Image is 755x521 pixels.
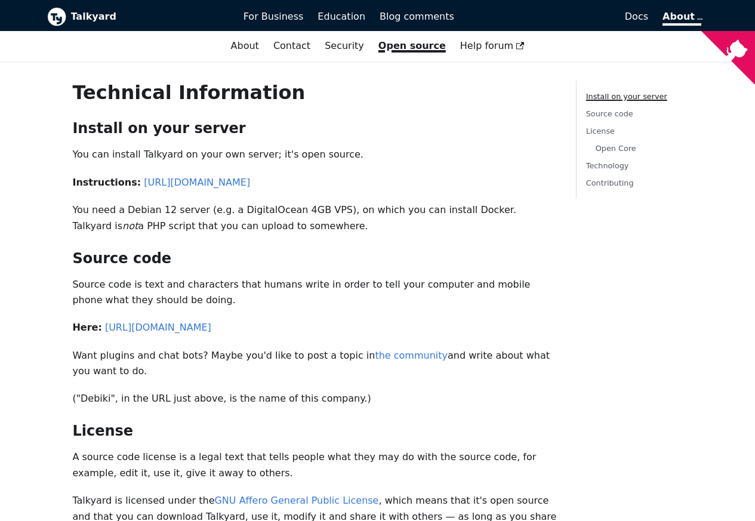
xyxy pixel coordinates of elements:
[371,36,453,56] a: Open source
[72,202,556,234] p: You need a Debian 12 server (e.g. a DigitalOcean 4GB VPS), on which you can install Docker. Talky...
[244,11,304,22] span: For Business
[144,177,250,188] a: [URL][DOMAIN_NAME]
[266,36,318,56] a: Contact
[236,7,311,27] a: For Business
[310,7,372,27] a: Education
[72,422,556,440] h2: License
[318,36,371,56] a: Security
[380,11,454,22] span: Blog comments
[461,7,655,27] a: Docs
[586,92,667,101] a: Install on your server
[586,109,633,118] a: Source code
[586,127,615,135] a: License
[72,81,556,104] h1: Technical Information
[47,7,227,26] a: Talkyard logoTalkyard
[318,11,365,22] span: Education
[460,40,525,51] span: Help forum
[105,322,211,333] a: [URL][DOMAIN_NAME]
[375,350,448,361] a: the community
[71,9,227,24] b: Talkyard
[72,147,556,162] p: You can install Talkyard on your own server; it's open source.
[72,119,556,137] h2: Install on your server
[586,161,629,170] a: Technology
[72,249,556,267] h2: Source code
[662,11,701,26] a: About
[224,36,266,56] a: About
[586,178,634,187] a: Contributing
[72,449,556,481] p: A source code license is a legal text that tells people what they may do with the source code, fo...
[596,144,636,153] a: Open Core
[72,348,556,380] p: Want plugins and chat bots? Maybe you'd like to post a topic in and write about what you want to do.
[72,177,141,188] strong: Instructions:
[453,36,532,56] a: Help forum
[47,7,66,26] img: Talkyard logo
[72,277,556,309] p: Source code is text and characters that humans write in order to tell your computer and mobile ph...
[625,11,648,22] span: Docs
[214,495,378,506] a: GNU Affero General Public License
[372,7,461,27] a: Blog comments
[72,322,101,333] strong: Here:
[72,391,556,406] p: ("Debiki", in the URL just above, is the name of this company.)
[122,220,138,232] em: not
